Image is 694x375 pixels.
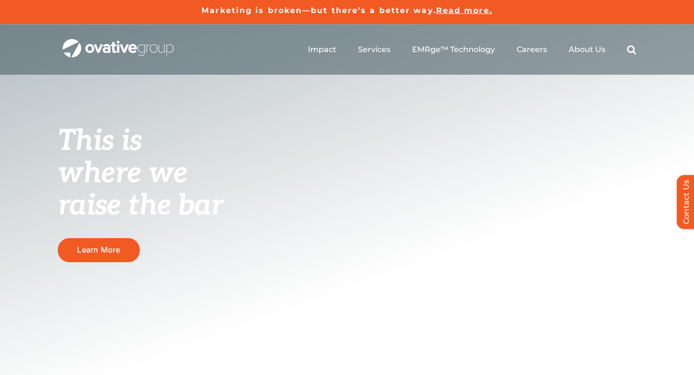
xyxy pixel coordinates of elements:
a: Marketing is broken—but there’s a better way. [201,6,436,15]
a: Impact [308,45,336,54]
a: About Us [569,45,605,54]
span: This is [58,124,142,159]
span: Learn More [77,245,120,254]
a: Read more. [436,6,493,15]
a: EMRge™ Technology [412,45,495,54]
a: Careers [517,45,547,54]
a: Learn More [58,238,140,262]
a: Search [627,45,636,54]
nav: Menu [308,34,636,65]
span: where we raise the bar [58,156,223,223]
a: OG_Full_horizontal_WHT [63,38,173,47]
a: Services [358,45,390,54]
